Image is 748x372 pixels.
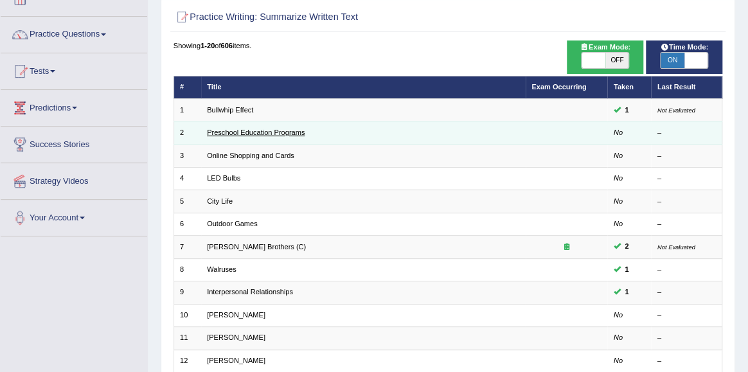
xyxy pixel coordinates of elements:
em: No [614,311,623,319]
a: Your Account [1,200,147,232]
small: Not Evaluated [657,244,695,251]
a: City Life [207,197,233,205]
span: You can still take this question [621,105,633,116]
td: 9 [174,281,201,304]
td: 5 [174,190,201,213]
em: No [614,357,623,364]
th: Taken [607,76,651,98]
th: # [174,76,201,98]
em: No [614,220,623,227]
td: 2 [174,121,201,144]
td: 11 [174,327,201,350]
span: ON [661,53,684,68]
small: Not Evaluated [657,107,695,114]
th: Last Result [651,76,722,98]
em: No [614,333,623,341]
div: Exam occurring question [531,242,601,252]
td: 3 [174,145,201,167]
em: No [614,128,623,136]
h2: Practice Writing: Summarize Written Text [174,9,514,26]
a: Interpersonal Relationships [207,288,293,296]
a: Bullwhip Effect [207,106,253,114]
span: You can still take this question [621,287,633,298]
em: No [614,174,623,182]
a: Online Shopping and Cards [207,152,294,159]
span: OFF [605,53,628,68]
div: – [657,128,716,138]
em: No [614,152,623,159]
a: Practice Questions [1,17,147,49]
a: Exam Occurring [531,83,586,91]
span: Time Mode: [655,42,712,53]
th: Title [201,76,526,98]
a: [PERSON_NAME] Brothers (C) [207,243,306,251]
a: Strategy Videos [1,163,147,195]
a: Tests [1,53,147,85]
div: – [657,151,716,161]
div: – [657,197,716,207]
a: Walruses [207,265,236,273]
td: 1 [174,99,201,121]
b: 1-20 [200,42,215,49]
a: [PERSON_NAME] [207,333,265,341]
div: – [657,219,716,229]
div: – [657,265,716,275]
a: [PERSON_NAME] [207,311,265,319]
span: Exam Mode: [575,42,634,53]
a: LED Bulbs [207,174,240,182]
div: Show exams occurring in exams [567,40,644,74]
a: Preschool Education Programs [207,128,305,136]
td: 10 [174,304,201,326]
a: Outdoor Games [207,220,258,227]
div: – [657,356,716,366]
div: Showing of items. [174,40,723,51]
td: 4 [174,167,201,190]
em: No [614,197,623,205]
div: – [657,333,716,343]
a: Predictions [1,90,147,122]
td: 12 [174,350,201,372]
span: You can still take this question [621,241,633,252]
span: You can still take this question [621,264,633,276]
a: Success Stories [1,127,147,159]
div: – [657,287,716,297]
a: [PERSON_NAME] [207,357,265,364]
td: 7 [174,236,201,258]
td: 8 [174,258,201,281]
div: – [657,310,716,321]
div: – [657,173,716,184]
td: 6 [174,213,201,235]
b: 606 [220,42,232,49]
